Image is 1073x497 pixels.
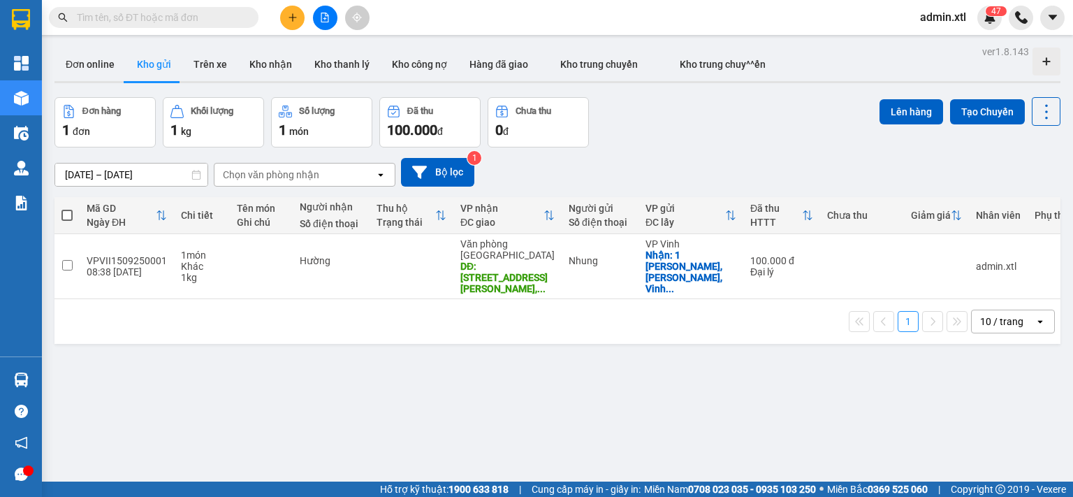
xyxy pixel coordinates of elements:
[237,217,286,228] div: Ghi chú
[898,311,919,332] button: 1
[458,48,539,81] button: Hàng đã giao
[467,151,481,165] sup: 1
[537,283,546,294] span: ...
[868,484,928,495] strong: 0369 525 060
[289,126,309,137] span: món
[352,13,362,22] span: aim
[986,6,1007,16] sup: 47
[170,122,178,138] span: 1
[299,106,335,116] div: Số lượng
[980,315,1023,329] div: 10 / trang
[938,482,940,497] span: |
[519,482,521,497] span: |
[982,44,1029,59] div: ver 1.8.143
[680,59,766,70] span: Kho trung chuy^^ển
[345,6,370,30] button: aim
[300,218,363,229] div: Số điện thoại
[163,97,264,147] button: Khối lượng1kg
[750,217,802,228] div: HTTT
[87,203,156,214] div: Mã GD
[976,210,1021,221] div: Nhân viên
[375,169,386,180] svg: open
[87,255,167,266] div: VPVII1509250001
[14,196,29,210] img: solution-icon
[991,6,996,16] span: 4
[381,48,458,81] button: Kho công nợ
[1040,6,1065,30] button: caret-down
[1035,210,1069,221] div: Phụ thu
[743,197,820,234] th: Toggle SortBy
[238,48,303,81] button: Kho nhận
[303,48,381,81] button: Kho thanh lý
[503,126,509,137] span: đ
[313,6,337,30] button: file-add
[87,266,167,278] div: 08:38 [DATE]
[377,203,435,214] div: Thu hộ
[1046,11,1059,24] span: caret-down
[453,197,562,234] th: Toggle SortBy
[827,482,928,497] span: Miền Bắc
[14,91,29,106] img: warehouse-icon
[460,261,555,294] div: DĐ: 43 Đường Nguyễn Hữu Thọ, Hoàng Liệt, Thanh Xuân, Hà Nội
[87,217,156,228] div: Ngày ĐH
[638,197,743,234] th: Toggle SortBy
[182,48,238,81] button: Trên xe
[82,106,121,116] div: Đơn hàng
[279,122,286,138] span: 1
[750,266,813,278] div: Đại lý
[181,126,191,137] span: kg
[191,106,233,116] div: Khối lượng
[62,122,70,138] span: 1
[645,238,736,250] div: VP Vinh
[15,468,28,481] span: message
[569,217,632,228] div: Số điện thoại
[1032,48,1060,75] div: Tạo kho hàng mới
[750,255,813,266] div: 100.000 đ
[77,10,242,25] input: Tìm tên, số ĐT hoặc mã đơn
[666,283,674,294] span: ...
[181,210,223,221] div: Chi tiết
[569,255,632,266] div: Nhung
[1015,11,1028,24] img: phone-icon
[909,8,977,26] span: admin.xtl
[80,197,174,234] th: Toggle SortBy
[644,482,816,497] span: Miền Nam
[750,203,802,214] div: Đã thu
[488,97,589,147] button: Chưa thu0đ
[401,158,474,187] button: Bộ lọc
[15,405,28,418] span: question-circle
[460,238,555,261] div: Văn phòng [GEOGRAPHIC_DATA]
[407,106,433,116] div: Đã thu
[300,201,363,213] div: Người nhận
[237,203,286,214] div: Tên món
[320,13,330,22] span: file-add
[460,203,543,214] div: VP nhận
[379,97,481,147] button: Đã thu100.000đ
[380,482,509,497] span: Hỗ trợ kỹ thuật:
[569,203,632,214] div: Người gửi
[288,13,298,22] span: plus
[688,484,816,495] strong: 0708 023 035 - 0935 103 250
[976,261,1021,272] div: admin.xtl
[181,261,223,272] div: Khác
[879,99,943,124] button: Lên hàng
[271,97,372,147] button: Số lượng1món
[55,164,207,186] input: Select a date range.
[280,6,305,30] button: plus
[950,99,1025,124] button: Tạo Chuyến
[58,13,68,22] span: search
[54,48,126,81] button: Đơn online
[645,250,736,294] div: Nhận: 1 Phan Bội Châu, Lê Lợi, Vinh, Nghệ An
[14,161,29,175] img: warehouse-icon
[12,9,30,30] img: logo-vxr
[645,217,725,228] div: ĐC lấy
[300,255,363,266] div: Hường
[126,48,182,81] button: Kho gửi
[14,373,29,387] img: warehouse-icon
[14,56,29,71] img: dashboard-icon
[437,126,443,137] span: đ
[15,436,28,449] span: notification
[996,6,1001,16] span: 7
[73,126,90,137] span: đơn
[1035,316,1046,327] svg: open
